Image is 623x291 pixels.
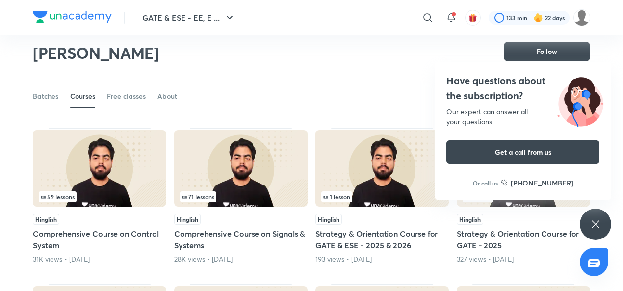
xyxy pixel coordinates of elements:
div: left [39,191,160,202]
a: Courses [70,84,95,108]
div: Strategy & Orientation Course for GATE & ESE - 2025 & 2026 [315,128,449,264]
img: Thumbnail [315,130,449,207]
div: 28K views • 1 year ago [174,254,308,264]
h2: [PERSON_NAME] [33,43,159,63]
div: infosection [180,191,302,202]
p: Or call us [473,179,498,187]
div: Batches [33,91,58,101]
div: infocontainer [180,191,302,202]
span: 71 lessons [182,194,214,200]
a: About [157,84,177,108]
h5: Strategy & Orientation Course for GATE & ESE - 2025 & 2026 [315,228,449,251]
span: 1 lesson [323,194,350,200]
div: infosection [321,191,443,202]
span: Hinglish [315,214,342,225]
h5: Comprehensive Course on Control System [33,228,166,251]
div: infocontainer [39,191,160,202]
div: left [180,191,302,202]
img: Company Logo [33,11,112,23]
span: Hinglish [457,214,483,225]
div: 31K views • 1 year ago [33,254,166,264]
div: Courses [70,91,95,101]
h6: [PHONE_NUMBER] [511,178,573,188]
h4: Have questions about the subscription? [446,74,599,103]
img: streak [533,13,543,23]
div: left [321,191,443,202]
div: Free classes [107,91,146,101]
a: Free classes [107,84,146,108]
span: Follow [537,47,557,56]
span: 59 lessons [41,194,75,200]
img: Thumbnail [174,130,308,207]
div: About [157,91,177,101]
a: Company Logo [33,11,112,25]
a: [PHONE_NUMBER] [501,178,573,188]
button: Follow [504,42,590,61]
h5: Strategy & Orientation Course for GATE - 2025 [457,228,590,251]
div: Comprehensive Course on Control System [33,128,166,264]
span: Hinglish [174,214,201,225]
span: Hinglish [33,214,59,225]
img: avatar [468,13,477,22]
div: Our expert can answer all your questions [446,107,599,127]
div: 193 views • 1 year ago [315,254,449,264]
a: Batches [33,84,58,108]
button: Get a call from us [446,140,599,164]
div: 327 views • 1 year ago [457,254,590,264]
img: sawan Patel [573,9,590,26]
button: avatar [465,10,481,26]
h5: Comprehensive Course on Signals & Systems [174,228,308,251]
button: GATE & ESE - EE, E ... [136,8,241,27]
img: ttu_illustration_new.svg [549,74,611,127]
img: Thumbnail [33,130,166,207]
div: Comprehensive Course on Signals & Systems [174,128,308,264]
div: infocontainer [321,191,443,202]
div: infosection [39,191,160,202]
